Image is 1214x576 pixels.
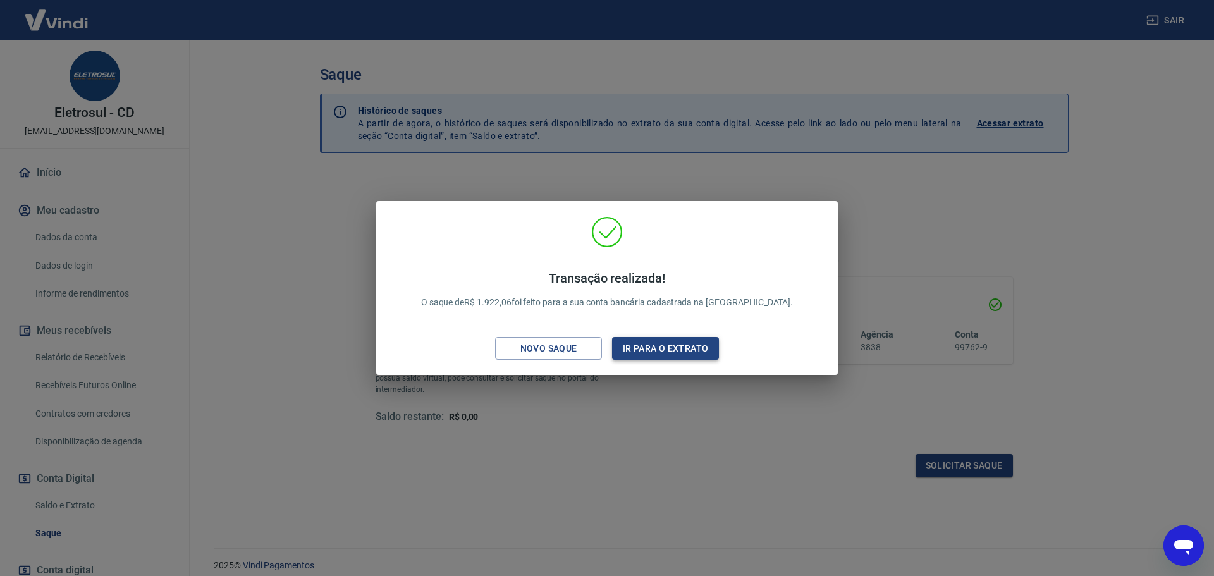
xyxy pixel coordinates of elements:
[495,337,602,360] button: Novo saque
[421,271,794,309] p: O saque de R$ 1.922,06 foi feito para a sua conta bancária cadastrada na [GEOGRAPHIC_DATA].
[612,337,719,360] button: Ir para o extrato
[505,341,592,357] div: Novo saque
[1163,525,1204,566] iframe: Botão para abrir a janela de mensagens
[421,271,794,286] h4: Transação realizada!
